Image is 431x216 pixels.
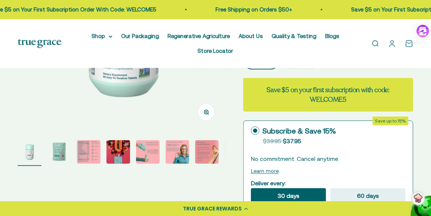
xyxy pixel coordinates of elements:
[106,140,130,164] img: Daily Women's 50+ Multivitamin
[136,140,160,166] button: Go to item 5
[121,33,159,39] a: Our Packaging
[106,140,130,166] button: Go to item 4
[136,140,160,164] img: When you opt for our refill pouches instead of buying a new bottle every time you buy supplements...
[214,6,291,13] a: Free Shipping on Orders $50+
[195,140,219,166] button: Go to item 7
[183,205,242,213] div: TRUE GRACE REWARDS
[272,33,316,39] a: Quality & Testing
[77,140,101,166] button: Go to item 3
[168,33,230,39] a: Regenerative Agriculture
[325,33,339,39] a: Blogs
[225,140,248,164] img: Lion's Mane supports brain, nerve, and cognitive health.* Our extracts come exclusively from the ...
[47,140,71,166] button: Go to item 2
[267,85,390,104] strong: Save $5 on your first subscription with code: WELCOME5
[77,140,101,164] img: Fruiting Body Vegan Soy Free Gluten Free Dairy Free
[47,140,71,164] img: Daily Multivitamin for Energy, Longevity, Heart Health, & Memory Support* - L-ergothioneine to su...
[166,140,189,166] button: Go to item 6
[18,140,41,164] img: Daily Multivitamin for Energy, Longevity, Heart Health, & Memory Support* L-ergothioneine to supp...
[92,32,112,41] summary: Shop
[225,140,248,166] button: Go to item 8
[166,140,189,164] img: L-ergothioneine, an antioxidant known as 'the longevity vitamin', declines as we age and is limit...
[198,48,233,54] a: Store Locator
[18,140,41,166] button: Go to item 1
[195,140,219,164] img: - L-ergothioneine to support longevity* - CoQ10 for antioxidant support and heart health* - 150% ...
[239,33,263,39] a: About Us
